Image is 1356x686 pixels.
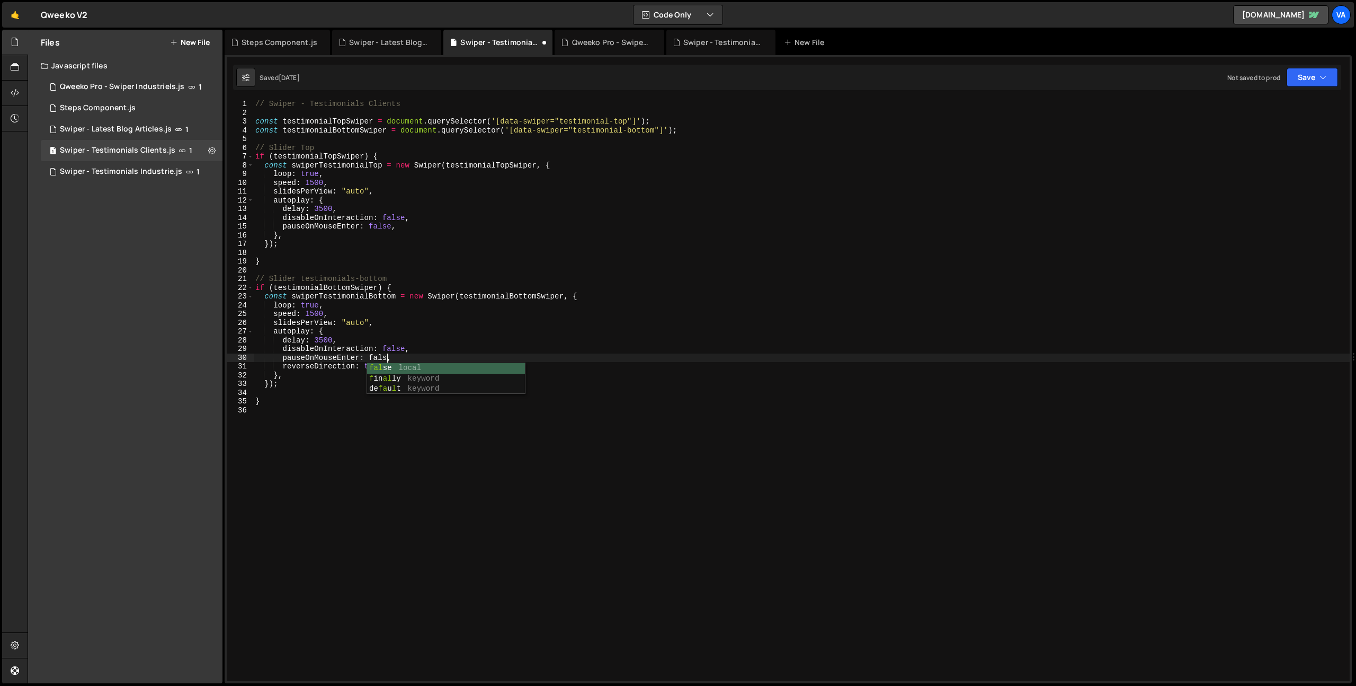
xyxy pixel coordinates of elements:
div: 17 [227,240,254,249]
span: 1 [50,147,56,156]
div: Steps Component.js [60,103,136,113]
div: 3 [227,117,254,126]
div: Swiper - Testimonials Clients.js [60,146,175,155]
a: [DOMAIN_NAME] [1233,5,1328,24]
a: 🤙 [2,2,28,28]
div: 32 [227,371,254,380]
div: 12 [227,196,254,205]
div: Steps Component.js [242,37,317,48]
div: 4 [227,126,254,135]
div: Saved [260,73,300,82]
div: Qweeko Pro - Swiper Industriels.js [60,82,184,92]
a: Va [1332,5,1351,24]
div: 6 [227,144,254,153]
button: Code Only [634,5,722,24]
div: Swiper - Latest Blog Articles.js [60,125,172,134]
div: 26 [227,319,254,328]
div: 28 [227,336,254,345]
h2: Files [41,37,60,48]
span: 1 [197,168,200,176]
div: Qweeko V2 [41,8,87,21]
div: 8 [227,161,254,170]
div: 30 [227,354,254,363]
div: [DATE] [279,73,300,82]
div: 25 [227,310,254,319]
div: 34 [227,389,254,398]
div: 7 [227,152,254,161]
div: 17285/47914.js [41,161,222,182]
div: 33 [227,380,254,389]
div: Swiper - Latest Blog Articles.js [349,37,429,48]
div: 22 [227,284,254,293]
div: 20 [227,266,254,275]
div: 17285/48091.js [41,140,222,161]
span: 1 [199,83,202,91]
div: 17285/47962.js [41,76,222,98]
div: 17285/48126.js [41,119,222,140]
div: 29 [227,345,254,354]
div: 19 [227,257,254,266]
div: Swiper - Testimonials Industrie.js [683,37,763,48]
div: 31 [227,362,254,371]
div: 10 [227,179,254,188]
div: 23 [227,292,254,301]
div: 16 [227,231,254,240]
div: Swiper - Testimonials Clients.js [460,37,540,48]
button: New File [170,38,210,47]
div: 9 [227,170,254,179]
div: 2 [227,109,254,118]
div: 11 [227,187,254,196]
span: 1 [185,125,189,134]
div: 1 [227,100,254,109]
div: 36 [227,406,254,415]
div: 21 [227,275,254,284]
span: 1 [189,146,192,155]
div: 14 [227,214,254,223]
div: Javascript files [28,55,222,76]
div: Swiper - Testimonials Industrie.js [60,167,182,177]
div: 35 [227,397,254,406]
div: 13 [227,205,254,214]
div: 5 [227,135,254,144]
div: 17285/48217.js [41,98,222,119]
div: Qweeko Pro - Swiper Industriels.js [572,37,652,48]
div: New File [784,37,828,48]
div: 15 [227,222,254,231]
div: Not saved to prod [1227,73,1280,82]
div: 18 [227,249,254,258]
div: 24 [227,301,254,310]
div: 27 [227,327,254,336]
button: Save [1287,68,1338,87]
